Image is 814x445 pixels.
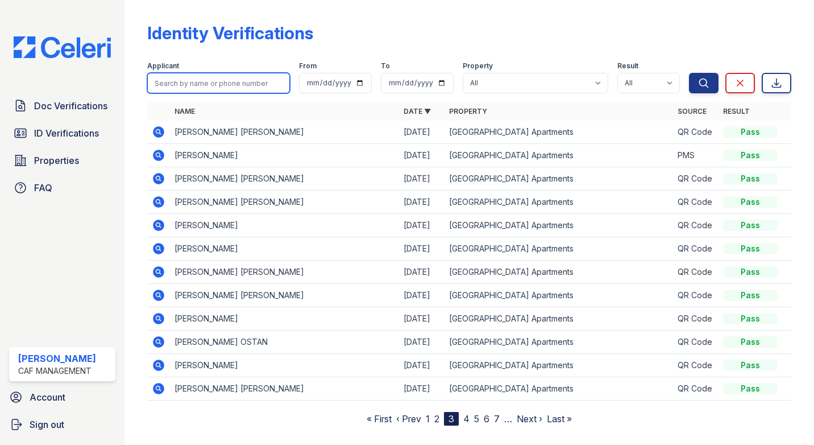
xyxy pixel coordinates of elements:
[723,196,778,208] div: Pass
[399,284,445,307] td: [DATE]
[170,354,398,377] td: [PERSON_NAME]
[9,149,115,172] a: Properties
[399,167,445,191] td: [DATE]
[474,413,479,425] a: 5
[399,377,445,401] td: [DATE]
[673,237,719,261] td: QR Code
[723,266,778,278] div: Pass
[147,73,290,93] input: Search by name or phone number
[399,121,445,144] td: [DATE]
[399,261,445,284] td: [DATE]
[449,107,487,116] a: Property
[445,377,673,401] td: [GEOGRAPHIC_DATA] Apartments
[484,413,489,425] a: 6
[9,94,115,117] a: Doc Verifications
[617,61,638,71] label: Result
[723,220,778,231] div: Pass
[399,214,445,237] td: [DATE]
[170,191,398,214] td: [PERSON_NAME] [PERSON_NAME]
[404,107,431,116] a: Date ▼
[445,144,673,167] td: [GEOGRAPHIC_DATA] Apartments
[30,390,65,404] span: Account
[547,413,572,425] a: Last »
[170,237,398,261] td: [PERSON_NAME]
[18,352,96,365] div: [PERSON_NAME]
[5,413,120,436] a: Sign out
[147,61,179,71] label: Applicant
[673,167,719,191] td: QR Code
[399,191,445,214] td: [DATE]
[463,413,470,425] a: 4
[34,126,99,140] span: ID Verifications
[678,107,707,116] a: Source
[445,237,673,261] td: [GEOGRAPHIC_DATA] Apartments
[463,61,493,71] label: Property
[673,214,719,237] td: QR Code
[18,365,96,377] div: CAF Management
[723,336,778,348] div: Pass
[673,284,719,307] td: QR Code
[723,313,778,324] div: Pass
[34,99,107,113] span: Doc Verifications
[170,121,398,144] td: [PERSON_NAME] [PERSON_NAME]
[673,121,719,144] td: QR Code
[723,126,778,138] div: Pass
[445,121,673,144] td: [GEOGRAPHIC_DATA] Apartments
[673,191,719,214] td: QR Code
[723,360,778,371] div: Pass
[444,412,459,426] div: 3
[5,386,120,409] a: Account
[170,261,398,284] td: [PERSON_NAME] [PERSON_NAME]
[517,413,542,425] a: Next ›
[399,331,445,354] td: [DATE]
[723,173,778,184] div: Pass
[673,307,719,331] td: QR Code
[445,167,673,191] td: [GEOGRAPHIC_DATA] Apartments
[673,331,719,354] td: QR Code
[723,243,778,254] div: Pass
[170,377,398,401] td: [PERSON_NAME] [PERSON_NAME]
[445,307,673,331] td: [GEOGRAPHIC_DATA] Apartments
[170,214,398,237] td: [PERSON_NAME]
[147,23,313,43] div: Identity Verifications
[445,214,673,237] td: [GEOGRAPHIC_DATA] Apartments
[434,413,439,425] a: 2
[445,191,673,214] td: [GEOGRAPHIC_DATA] Apartments
[673,377,719,401] td: QR Code
[673,261,719,284] td: QR Code
[723,290,778,301] div: Pass
[445,261,673,284] td: [GEOGRAPHIC_DATA] Apartments
[445,354,673,377] td: [GEOGRAPHIC_DATA] Apartments
[445,331,673,354] td: [GEOGRAPHIC_DATA] Apartments
[381,61,390,71] label: To
[170,144,398,167] td: [PERSON_NAME]
[399,307,445,331] td: [DATE]
[399,237,445,261] td: [DATE]
[504,412,512,426] span: …
[170,284,398,307] td: [PERSON_NAME] [PERSON_NAME]
[396,413,421,425] a: ‹ Prev
[299,61,317,71] label: From
[30,418,64,431] span: Sign out
[367,413,392,425] a: « First
[170,307,398,331] td: [PERSON_NAME]
[723,383,778,394] div: Pass
[445,284,673,307] td: [GEOGRAPHIC_DATA] Apartments
[723,150,778,161] div: Pass
[494,413,500,425] a: 7
[399,354,445,377] td: [DATE]
[34,154,79,167] span: Properties
[399,144,445,167] td: [DATE]
[170,167,398,191] td: [PERSON_NAME] [PERSON_NAME]
[426,413,430,425] a: 1
[9,122,115,145] a: ID Verifications
[175,107,195,116] a: Name
[170,331,398,354] td: [PERSON_NAME] OSTAN
[9,176,115,199] a: FAQ
[723,107,750,116] a: Result
[34,181,52,195] span: FAQ
[5,36,120,58] img: CE_Logo_Blue-a8612792a0a2168367f1c8372b55b34899dd931a85d93a1a3d3e32e68fde9ad4.png
[673,354,719,377] td: QR Code
[673,144,719,167] td: PMS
